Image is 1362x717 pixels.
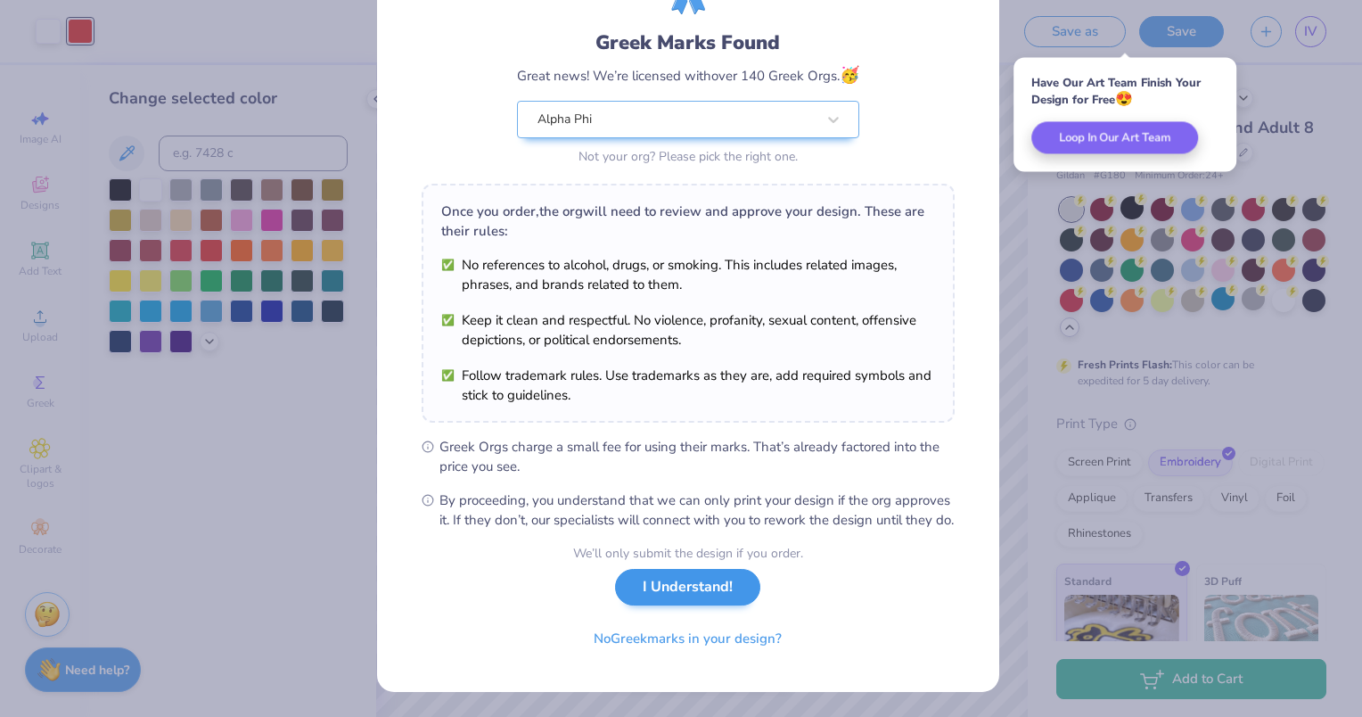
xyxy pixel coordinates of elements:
div: Have Our Art Team Finish Your Design for Free [1031,75,1218,108]
div: Not your org? Please pick the right one. [517,147,859,166]
span: Greek Orgs charge a small fee for using their marks. That’s already factored into the price you see. [439,437,955,476]
div: Greek Marks Found [517,29,859,57]
li: Keep it clean and respectful. No violence, profanity, sexual content, offensive depictions, or po... [441,310,935,350]
li: No references to alcohol, drugs, or smoking. This includes related images, phrases, and brands re... [441,255,935,294]
span: By proceeding, you understand that we can only print your design if the org approves it. If they ... [439,490,955,530]
div: We’ll only submit the design if you order. [573,544,803,563]
li: Follow trademark rules. Use trademarks as they are, add required symbols and stick to guidelines. [441,366,935,405]
span: 🥳 [840,64,859,86]
span: 😍 [1115,89,1133,109]
div: Once you order, the org will need to review and approve your design. These are their rules: [441,202,935,241]
button: Loop In Our Art Team [1031,121,1198,153]
button: NoGreekmarks in your design? [578,621,797,657]
button: I Understand! [615,569,760,606]
div: Great news! We’re licensed with over 140 Greek Orgs. [517,63,859,87]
